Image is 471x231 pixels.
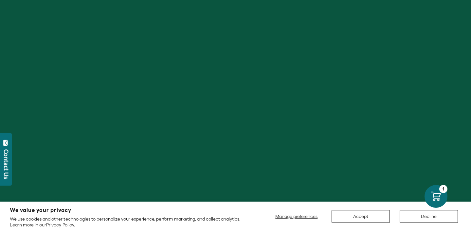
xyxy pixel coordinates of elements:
[439,185,447,193] div: 1
[46,222,75,227] a: Privacy Policy.
[275,214,317,219] span: Manage preferences
[400,210,458,223] button: Decline
[271,210,322,223] button: Manage preferences
[332,210,390,223] button: Accept
[3,149,9,179] div: Contact Us
[10,216,249,228] p: We use cookies and other technologies to personalize your experience, perform marketing, and coll...
[10,207,249,213] h2: We value your privacy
